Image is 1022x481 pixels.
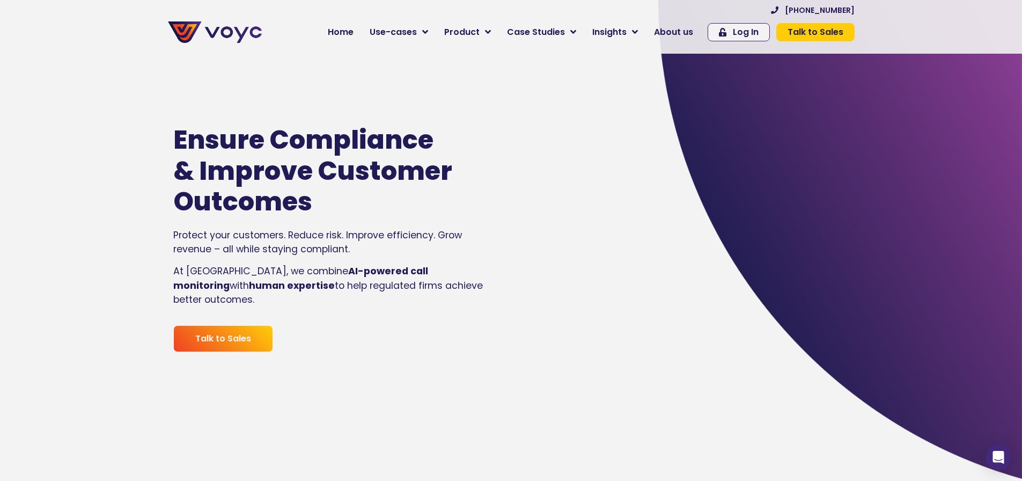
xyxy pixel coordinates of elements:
div: Open Intercom Messenger [986,444,1011,470]
a: Talk to Sales [173,325,273,352]
a: Use-cases [362,21,436,43]
span: Use-cases [370,26,417,39]
span: Talk to Sales [788,28,843,37]
img: voyc-full-logo [168,21,262,43]
a: [PHONE_NUMBER] [771,6,855,14]
span: [PHONE_NUMBER] [785,6,855,14]
a: Product [436,21,499,43]
span: Case Studies [507,26,565,39]
strong: human expertise [249,279,335,292]
h1: Ensure Compliance & Improve Customer Outcomes [173,125,455,217]
a: Talk to Sales [776,23,855,41]
a: Log In [708,23,770,41]
span: Product [444,26,480,39]
span: Insights [592,26,627,39]
strong: AI-powered call monitoring [173,265,428,291]
a: Insights [584,21,646,43]
a: About us [646,21,701,43]
a: Case Studies [499,21,584,43]
span: Talk to Sales [195,334,251,343]
a: Home [320,21,362,43]
span: Home [328,26,354,39]
p: Protect your customers. Reduce risk. Improve efficiency. Grow revenue – all while staying compliant. [173,228,488,257]
span: About us [654,26,693,39]
span: Log In [733,28,759,37]
p: At [GEOGRAPHIC_DATA], we combine with to help regulated firms achieve better outcomes. [173,264,488,307]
